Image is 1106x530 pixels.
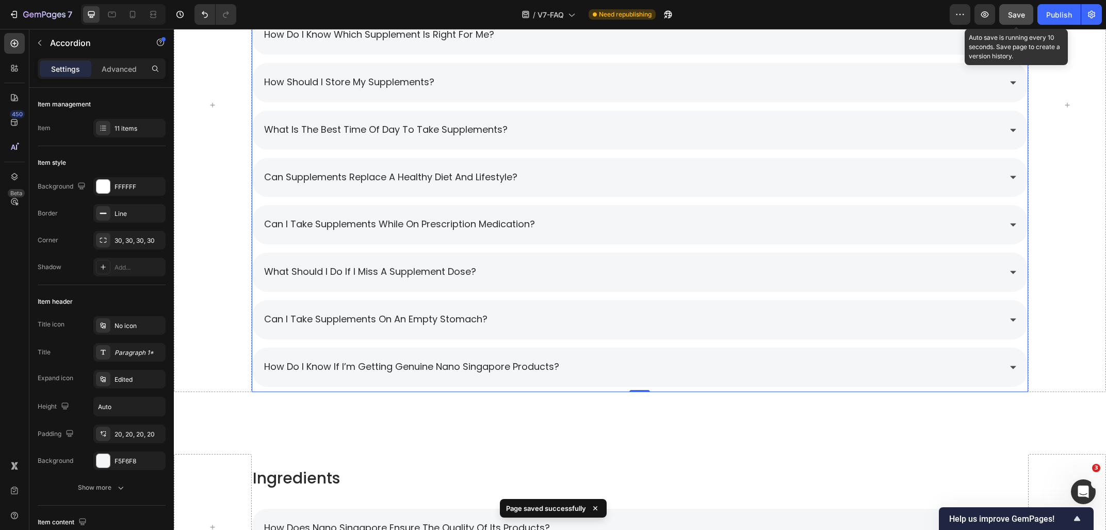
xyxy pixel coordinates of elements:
[115,236,163,245] div: 30, 30, 30, 30
[538,9,564,20] span: V7-FAQ
[51,64,80,74] p: Settings
[38,209,58,218] div: Border
[999,4,1033,25] button: Save
[90,492,376,505] span: how does nano singapore ensure the quality of its products?
[1046,9,1072,20] div: Publish
[4,4,77,25] button: 7
[1037,4,1081,25] button: Publish
[38,100,91,109] div: Item management
[38,158,66,167] div: Item style
[115,375,163,384] div: Edited
[115,209,163,219] div: Line
[38,180,88,194] div: Background
[38,478,166,497] button: Show more
[115,124,163,133] div: 11 items
[90,46,261,59] span: how should i store my supplements?
[78,482,126,493] div: Show more
[89,92,335,111] div: Rich Text Editor. Editing area: main
[115,348,163,357] div: Paragraph 1*
[1071,479,1096,504] iframe: Intercom live chat
[10,110,25,118] div: 450
[79,438,166,460] span: Ingredients
[115,321,163,331] div: No icon
[50,37,138,49] p: Accordion
[8,189,25,197] div: Beta
[949,512,1083,525] button: Show survey - Help us improve GemPages!
[38,427,76,441] div: Padding
[533,9,535,20] span: /
[89,186,363,205] div: Rich Text Editor. Editing area: main
[115,457,163,466] div: F5F6F8
[94,397,165,416] input: Auto
[599,10,652,19] span: Need republishing
[89,139,345,158] div: Rich Text Editor. Editing area: main
[38,123,51,133] div: Item
[90,284,314,297] span: Can I take supplements on an empty stomach?
[89,44,262,63] div: Rich Text Editor. Editing area: main
[194,4,236,25] div: Undo/Redo
[38,262,61,272] div: Shadow
[38,373,73,383] div: Expand icon
[89,329,387,348] div: Rich Text Editor. Editing area: main
[89,234,304,253] div: Rich Text Editor. Editing area: main
[115,430,163,439] div: 20, 20, 20, 20
[38,236,58,245] div: Corner
[102,64,137,74] p: Advanced
[949,514,1071,524] span: Help us improve GemPages!
[174,29,1106,530] iframe: Design area
[90,189,361,201] span: Can I take supplements while on prescription medication?
[115,263,163,272] div: Add...
[38,400,71,414] div: Height
[38,297,73,306] div: Item header
[90,94,334,107] span: What is the best time of day to take supplements?
[1008,10,1025,19] span: Save
[89,282,315,300] div: Rich Text Editor. Editing area: main
[90,142,344,154] span: Can supplements replace a healthy diet and lifestyle?
[90,236,302,249] span: What should I do if I miss a supplement dose?
[115,182,163,192] div: FFFFFF
[90,331,385,344] span: How do I know if I’m getting genuine Nano Singapore products?
[38,516,89,529] div: Item content
[68,8,72,21] p: 7
[506,503,586,513] p: Page saved successfully
[38,456,73,465] div: Background
[1092,464,1100,472] span: 3
[38,320,64,329] div: Title icon
[38,348,51,357] div: Title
